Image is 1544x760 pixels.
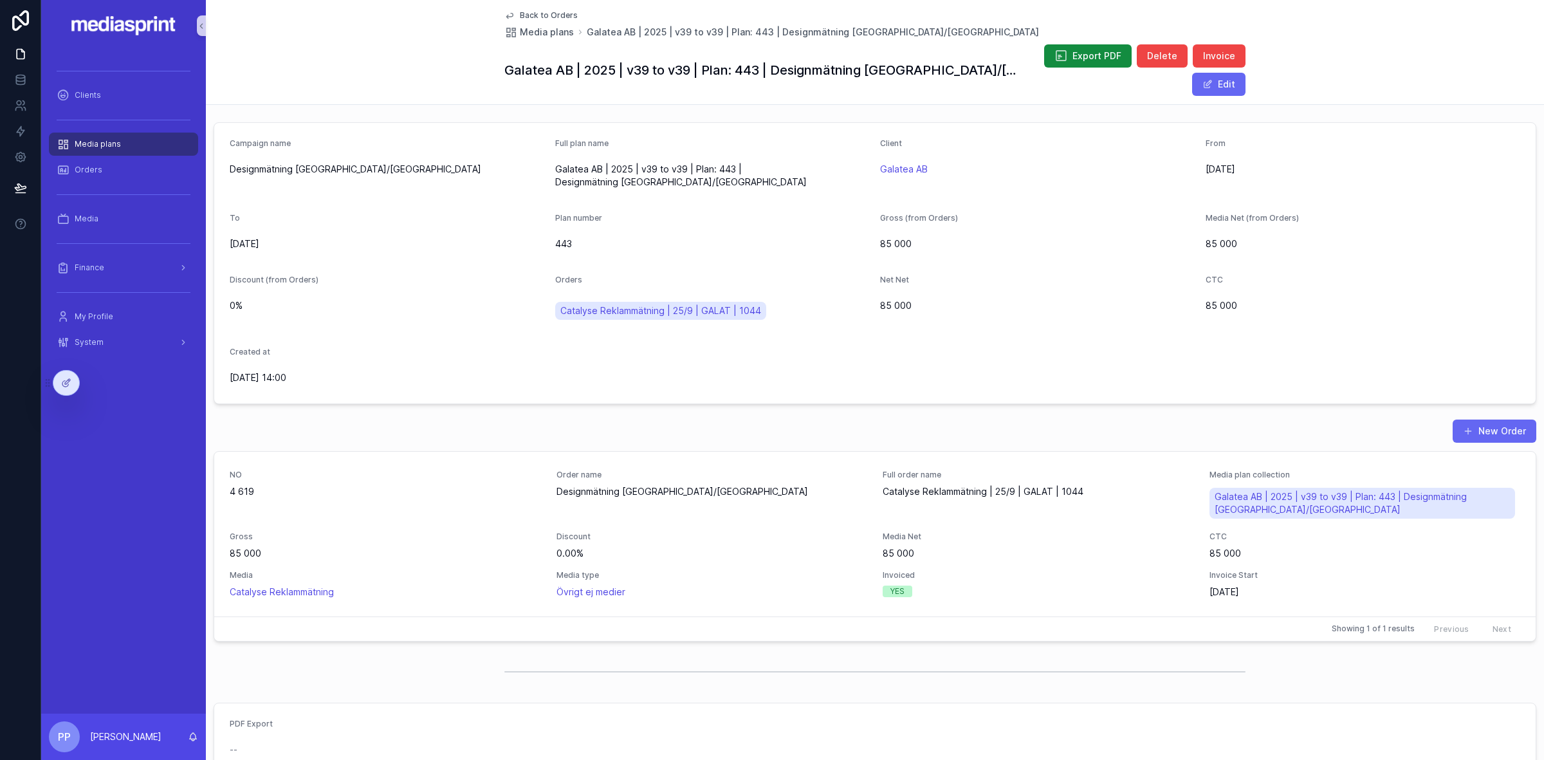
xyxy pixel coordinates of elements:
[1209,586,1521,598] span: [DATE]
[883,570,1194,580] span: Invoiced
[1332,624,1415,634] span: Showing 1 of 1 results
[1203,50,1235,62] span: Invoice
[49,331,198,354] a: System
[1206,237,1521,250] span: 85 000
[1,62,14,75] iframe: Spotlight
[556,470,868,480] span: Order name
[71,15,177,36] img: App logo
[230,470,541,480] span: NO
[504,10,578,21] a: Back to Orders
[230,547,541,560] span: 85 000
[555,237,870,250] span: 443
[587,26,1039,39] a: Galatea AB | 2025 | v39 to v39 | Plan: 443 | Designmätning [GEOGRAPHIC_DATA]/[GEOGRAPHIC_DATA]
[214,452,1536,616] a: NO4 619Order nameDesignmätning [GEOGRAPHIC_DATA]/[GEOGRAPHIC_DATA]Full order nameCatalyse Reklamm...
[1206,299,1521,312] span: 85 000
[230,743,237,756] span: --
[1453,420,1536,443] button: New Order
[230,586,334,598] a: Catalyse Reklammätning
[230,138,291,148] span: Campaign name
[75,139,121,149] span: Media plans
[1209,532,1521,542] span: CTC
[556,586,625,598] a: Övrigt ej medier
[58,729,71,745] span: PP
[1206,138,1226,148] span: From
[555,213,602,223] span: Plan number
[230,213,240,223] span: To
[75,90,101,100] span: Clients
[555,138,609,148] span: Full plan name
[1044,44,1132,68] button: Export PDF
[230,237,545,250] span: [DATE]
[880,275,909,284] span: Net Net
[49,305,198,328] a: My Profile
[75,214,98,224] span: Media
[49,207,198,230] a: Media
[883,547,1194,560] span: 85 000
[49,84,198,107] a: Clients
[1206,213,1299,223] span: Media Net (from Orders)
[1209,547,1521,560] span: 85 000
[880,299,1195,312] span: 85 000
[1206,275,1223,284] span: CTC
[49,133,198,156] a: Media plans
[1206,163,1521,176] span: [DATE]
[230,719,273,728] span: PDF Export
[890,586,905,597] div: YES
[520,26,574,39] span: Media plans
[880,163,928,176] a: Galatea AB
[555,163,870,189] span: Galatea AB | 2025 | v39 to v39 | Plan: 443 | Designmätning [GEOGRAPHIC_DATA]/[GEOGRAPHIC_DATA]
[1147,50,1177,62] span: Delete
[1209,570,1521,580] span: Invoice Start
[883,485,1194,498] span: Catalyse Reklammätning | 25/9 | GALAT | 1044
[556,547,868,560] span: 0.00%
[90,730,161,743] p: [PERSON_NAME]
[880,138,902,148] span: Client
[555,302,766,320] a: Catalyse Reklammätning | 25/9 | GALAT | 1044
[1215,490,1511,516] span: Galatea AB | 2025 | v39 to v39 | Plan: 443 | Designmätning [GEOGRAPHIC_DATA]/[GEOGRAPHIC_DATA]
[230,347,270,357] span: Created at
[560,304,761,317] span: Catalyse Reklammätning | 25/9 | GALAT | 1044
[230,532,541,542] span: Gross
[504,61,1022,79] h1: Galatea AB | 2025 | v39 to v39 | Plan: 443 | Designmätning [GEOGRAPHIC_DATA]/[GEOGRAPHIC_DATA]
[230,299,545,312] span: 0%
[49,158,198,181] a: Orders
[504,26,574,39] a: Media plans
[230,163,545,176] span: Designmätning [GEOGRAPHIC_DATA]/[GEOGRAPHIC_DATA]
[880,213,958,223] span: Gross (from Orders)
[75,311,113,322] span: My Profile
[230,371,545,384] span: [DATE] 14:00
[230,570,541,580] span: Media
[1193,44,1245,68] button: Invoice
[41,51,206,371] div: scrollable content
[556,485,868,498] span: Designmätning [GEOGRAPHIC_DATA]/[GEOGRAPHIC_DATA]
[883,470,1194,480] span: Full order name
[49,256,198,279] a: Finance
[1137,44,1188,68] button: Delete
[75,165,102,175] span: Orders
[883,532,1194,542] span: Media Net
[555,275,582,284] span: Orders
[75,337,104,348] span: System
[556,532,868,542] span: Discount
[556,570,868,580] span: Media type
[1209,488,1516,519] a: Galatea AB | 2025 | v39 to v39 | Plan: 443 | Designmätning [GEOGRAPHIC_DATA]/[GEOGRAPHIC_DATA]
[1209,470,1521,480] span: Media plan collection
[1192,73,1245,96] button: Edit
[230,275,318,284] span: Discount (from Orders)
[520,10,578,21] span: Back to Orders
[1072,50,1121,62] span: Export PDF
[75,263,104,273] span: Finance
[230,485,541,498] span: 4 619
[880,237,1195,250] span: 85 000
